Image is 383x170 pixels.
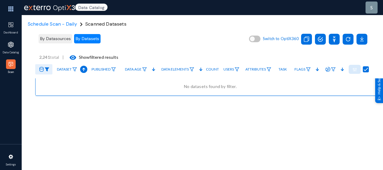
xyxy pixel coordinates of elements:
a: Data Elements [158,64,197,75]
button: By Datasets [74,34,101,43]
a: Data Age [122,64,150,75]
span: Scanned Datasets [85,21,126,27]
span: total [39,55,62,60]
img: Exterro OptiX360 [23,2,83,14]
a: Published [89,64,119,75]
a: Flags [291,64,314,75]
a: Users [220,64,242,75]
img: app launcher [2,2,20,15]
span: By Datasources [40,36,71,41]
img: icon-filter-filled.svg [45,67,49,71]
div: Help & Support [375,67,383,103]
span: Attributes [245,67,266,71]
img: icon-filter.svg [306,67,311,71]
img: icon-workspace.svg [8,61,14,67]
img: icon-filter.svg [142,67,147,71]
span: Settings [1,163,21,167]
span: s [370,5,373,10]
span: Data Age [125,67,142,71]
b: 2,241 [39,55,50,60]
img: icon-filter.svg [331,67,336,71]
mat-icon: visibility [69,54,76,61]
img: icon-filter.svg [189,67,194,71]
img: icon-filter.svg [266,67,271,71]
span: Dataset [57,67,72,71]
span: Show filtered results [64,55,118,60]
span: By Datasets [76,36,99,41]
img: icon-filter.svg [72,67,77,71]
span: Data Catalog [1,51,21,55]
a: Dataset [54,64,80,75]
a: Task [276,64,290,74]
a: Attributes [242,64,274,75]
span: Count [206,67,219,71]
span: Data Elements [161,67,189,71]
span: Dashboard [1,31,21,35]
span: Scan [1,70,21,74]
img: icon-applications.svg [8,42,14,48]
a: Schedule Scan - Daily [28,21,77,27]
img: icon-filter.svg [111,67,116,71]
div: s [370,4,373,11]
img: icon-filter.svg [235,67,239,71]
img: icon-settings.svg [8,154,14,160]
button: By Datasources [39,34,72,43]
img: help_support.svg [377,96,381,100]
span: Data Catalog [75,4,107,11]
img: icon-dashboard.svg [8,22,14,28]
div: No datasets found by filter. [42,83,379,90]
span: Task [279,67,287,71]
span: | [62,55,64,60]
span: Users [223,67,234,71]
span: Published [92,67,111,71]
span: Flags [294,67,305,71]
